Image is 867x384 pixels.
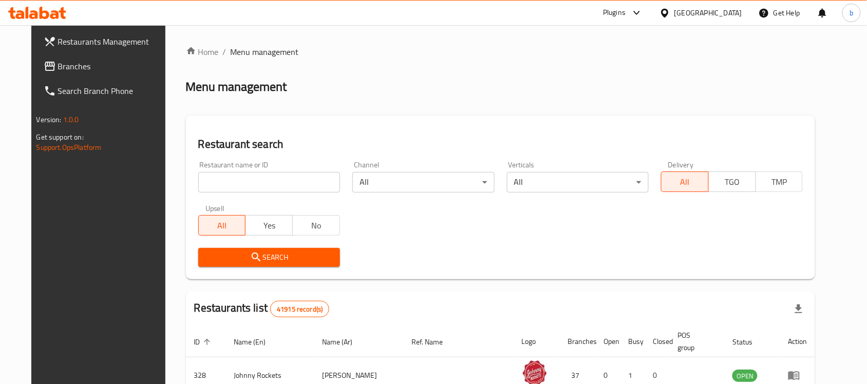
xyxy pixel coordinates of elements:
input: Search for restaurant name or ID.. [198,172,340,193]
button: TMP [756,171,803,192]
span: POS group [678,329,712,354]
div: All [507,172,649,193]
th: Busy [620,326,645,357]
span: Name (Ar) [322,336,366,348]
th: Action [780,326,815,357]
button: All [661,171,709,192]
div: Menu [788,369,807,381]
nav: breadcrumb [186,46,816,58]
li: / [223,46,227,58]
a: Restaurants Management [35,29,176,54]
button: Yes [245,215,293,236]
span: TGO [713,175,752,189]
span: Search Branch Phone [58,85,168,97]
span: 1.0.0 [63,113,79,126]
span: All [203,218,242,233]
span: TMP [760,175,799,189]
th: Open [596,326,620,357]
h2: Restaurant search [198,137,803,152]
span: OPEN [732,370,758,382]
h2: Menu management [186,79,287,95]
button: Search [198,248,340,267]
a: Search Branch Phone [35,79,176,103]
a: Home [186,46,219,58]
button: All [198,215,246,236]
label: Upsell [205,205,224,212]
label: Delivery [668,161,694,168]
span: Name (En) [234,336,279,348]
span: Menu management [231,46,299,58]
span: Restaurants Management [58,35,168,48]
span: 41915 record(s) [271,304,329,314]
div: All [352,172,494,193]
span: Get support on: [36,130,84,144]
span: b [850,7,853,18]
a: Support.OpsPlatform [36,141,102,154]
th: Closed [645,326,670,357]
div: [GEOGRAPHIC_DATA] [674,7,742,18]
div: Export file [786,297,811,321]
th: Branches [560,326,596,357]
a: Branches [35,54,176,79]
th: Logo [514,326,560,357]
div: Total records count [270,301,329,317]
button: No [292,215,340,236]
span: All [666,175,705,189]
h2: Restaurants list [194,300,330,317]
button: TGO [708,171,756,192]
span: Version: [36,113,62,126]
span: ID [194,336,214,348]
span: Status [732,336,766,348]
span: Ref. Name [411,336,456,348]
span: Search [206,251,332,264]
span: Branches [58,60,168,72]
span: Yes [250,218,289,233]
div: Plugins [603,7,626,19]
span: No [297,218,336,233]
